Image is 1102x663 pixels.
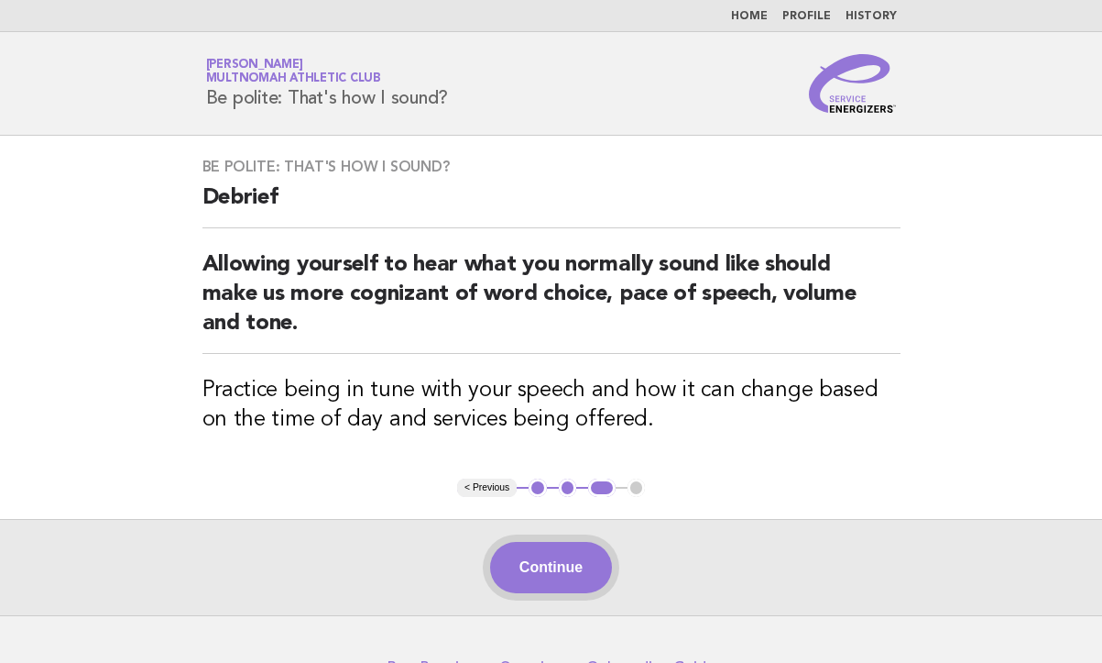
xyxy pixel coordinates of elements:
[202,250,900,354] h2: Allowing yourself to hear what you normally sound like should make us more cognizant of word choi...
[490,542,612,593] button: Continue
[731,11,768,22] a: Home
[529,479,547,497] button: 1
[202,158,900,176] h3: Be polite: That's how I sound?
[202,376,900,435] h3: Practice being in tune with your speech and how it can change based on the time of day and servic...
[202,183,900,228] h2: Debrief
[206,59,381,84] a: [PERSON_NAME]Multnomah Athletic Club
[559,479,577,497] button: 2
[206,73,381,85] span: Multnomah Athletic Club
[846,11,897,22] a: History
[782,11,831,22] a: Profile
[457,479,517,497] button: < Previous
[206,60,449,107] h1: Be polite: That's how I sound?
[588,479,615,497] button: 3
[809,54,897,113] img: Service Energizers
